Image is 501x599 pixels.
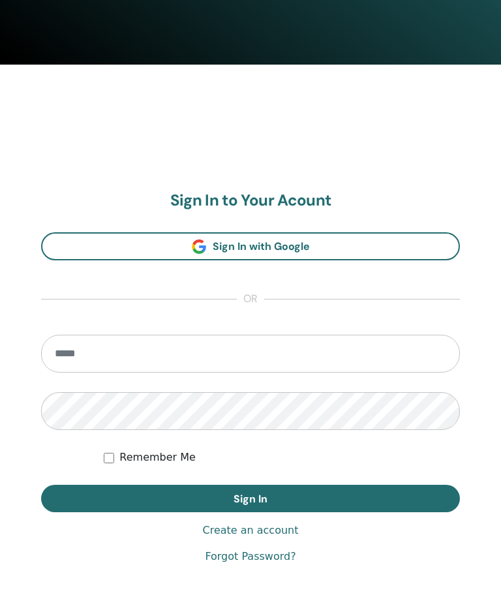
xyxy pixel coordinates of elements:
[41,233,460,261] a: Sign In with Google
[237,292,264,308] span: or
[41,192,460,211] h2: Sign In to Your Acount
[202,523,298,539] a: Create an account
[41,485,460,513] button: Sign In
[104,450,460,466] div: Keep me authenticated indefinitely or until I manually logout
[234,493,267,506] span: Sign In
[205,549,296,565] a: Forgot Password?
[119,450,196,466] label: Remember Me
[213,240,310,254] span: Sign In with Google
